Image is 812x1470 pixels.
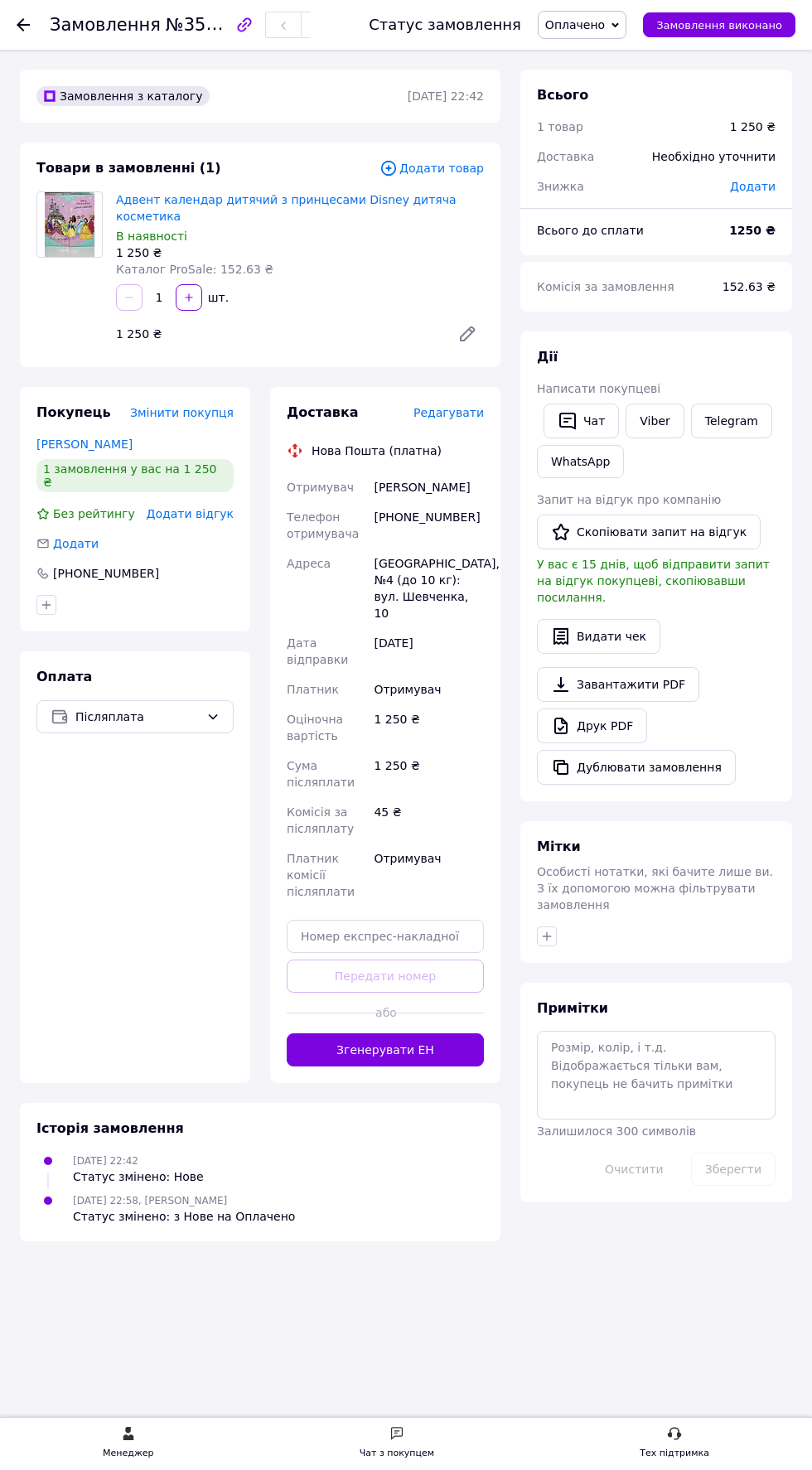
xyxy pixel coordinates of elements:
[729,224,776,237] b: 1250 ₴
[643,12,795,37] button: Замовлення виконано
[287,852,355,898] span: Платник комісії післяплати
[287,557,331,570] span: Адреса
[50,15,161,35] span: Замовлення
[287,1033,484,1066] button: Згенерувати ЕН
[451,317,484,351] a: Редагувати
[369,17,521,33] div: Статус замовлення
[537,493,721,506] span: Запит на відгук про компанію
[130,406,234,419] span: Змінити покупця
[379,159,484,177] span: Додати товар
[53,537,99,550] span: Додати
[640,1445,709,1462] div: Тех підтримка
[36,1120,184,1136] span: Історія замовлення
[545,18,605,31] span: Оплачено
[287,510,359,540] span: Телефон отримувача
[36,669,92,684] span: Оплата
[408,89,484,103] time: [DATE] 22:42
[537,120,583,133] span: 1 товар
[537,224,644,237] span: Всього до сплати
[73,1155,138,1167] span: [DATE] 22:42
[116,244,484,261] div: 1 250 ₴
[287,920,484,953] input: Номер експрес-накладної
[147,507,234,520] span: Додати відгук
[537,87,588,103] span: Всього
[370,797,487,844] div: 45 ₴
[370,502,487,549] div: [PHONE_NUMBER]
[116,230,187,243] span: В наявності
[287,805,354,835] span: Комісія за післяплату
[537,180,584,193] span: Знижка
[103,1445,153,1462] div: Менеджер
[537,708,647,743] a: Друк PDF
[723,280,776,293] span: 152.63 ₴
[370,844,487,907] div: Отримувач
[287,404,359,420] span: Доставка
[36,459,234,492] div: 1 замовлення у вас на 1 250 ₴
[116,263,273,276] span: Каталог ProSale: 152.63 ₴
[287,759,355,789] span: Сума післяплати
[204,289,230,306] div: шт.
[17,17,30,33] div: Повернутися назад
[537,619,660,654] button: Видати чек
[626,404,684,438] a: Viber
[370,472,487,502] div: [PERSON_NAME]
[370,549,487,628] div: [GEOGRAPHIC_DATA], №4 (до 10 кг): вул. Шевченка, 10
[360,1445,434,1462] div: Чат з покупцем
[730,118,776,135] div: 1 250 ₴
[73,1168,204,1185] div: Статус змінено: Нове
[370,704,487,751] div: 1 250 ₴
[116,193,457,223] a: Адвент календар дитячий з принцесами Disney дитяча косметика
[537,839,581,854] span: Мітки
[537,1124,696,1138] span: Залишилося 300 символів
[537,445,624,478] a: WhatsApp
[36,404,111,420] span: Покупець
[73,1195,227,1206] span: [DATE] 22:58, [PERSON_NAME]
[370,675,487,704] div: Отримувач
[287,636,348,666] span: Дата відправки
[537,1000,608,1016] span: Примітки
[370,628,487,675] div: [DATE]
[375,1004,395,1021] span: або
[537,558,770,604] span: У вас є 15 днів, щоб відправити запит на відгук покупцеві, скопіювавши посилання.
[109,322,444,346] div: 1 250 ₴
[51,565,161,582] div: [PHONE_NUMBER]
[537,667,699,702] a: Завантажити PDF
[642,138,785,175] div: Необхідно уточнити
[36,438,133,451] a: [PERSON_NAME]
[370,751,487,797] div: 1 250 ₴
[537,750,736,785] button: Дублювати замовлення
[537,150,594,163] span: Доставка
[45,192,94,257] img: Адвент календар дитячий з принцесами Disney дитяча косметика
[537,865,773,911] span: Особисті нотатки, які бачите лише ви. З їх допомогою можна фільтрувати замовлення
[36,160,221,176] span: Товари в замовленні (1)
[537,280,674,293] span: Комісія за замовлення
[544,404,619,438] button: Чат
[287,683,339,696] span: Платник
[73,1208,295,1225] div: Статус змінено: з Нове на Оплачено
[166,14,283,35] span: №354770280
[537,515,761,549] button: Скопіювати запит на відгук
[730,180,776,193] span: Додати
[413,406,484,419] span: Редагувати
[537,349,558,365] span: Дії
[656,19,782,31] span: Замовлення виконано
[691,404,772,438] a: Telegram
[53,507,135,520] span: Без рейтингу
[287,713,343,742] span: Оціночна вартість
[287,481,354,494] span: Отримувач
[537,382,660,395] span: Написати покупцеві
[36,86,210,106] div: Замовлення з каталогу
[75,708,200,726] span: Післяплата
[307,442,446,459] div: Нова Пошта (платна)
